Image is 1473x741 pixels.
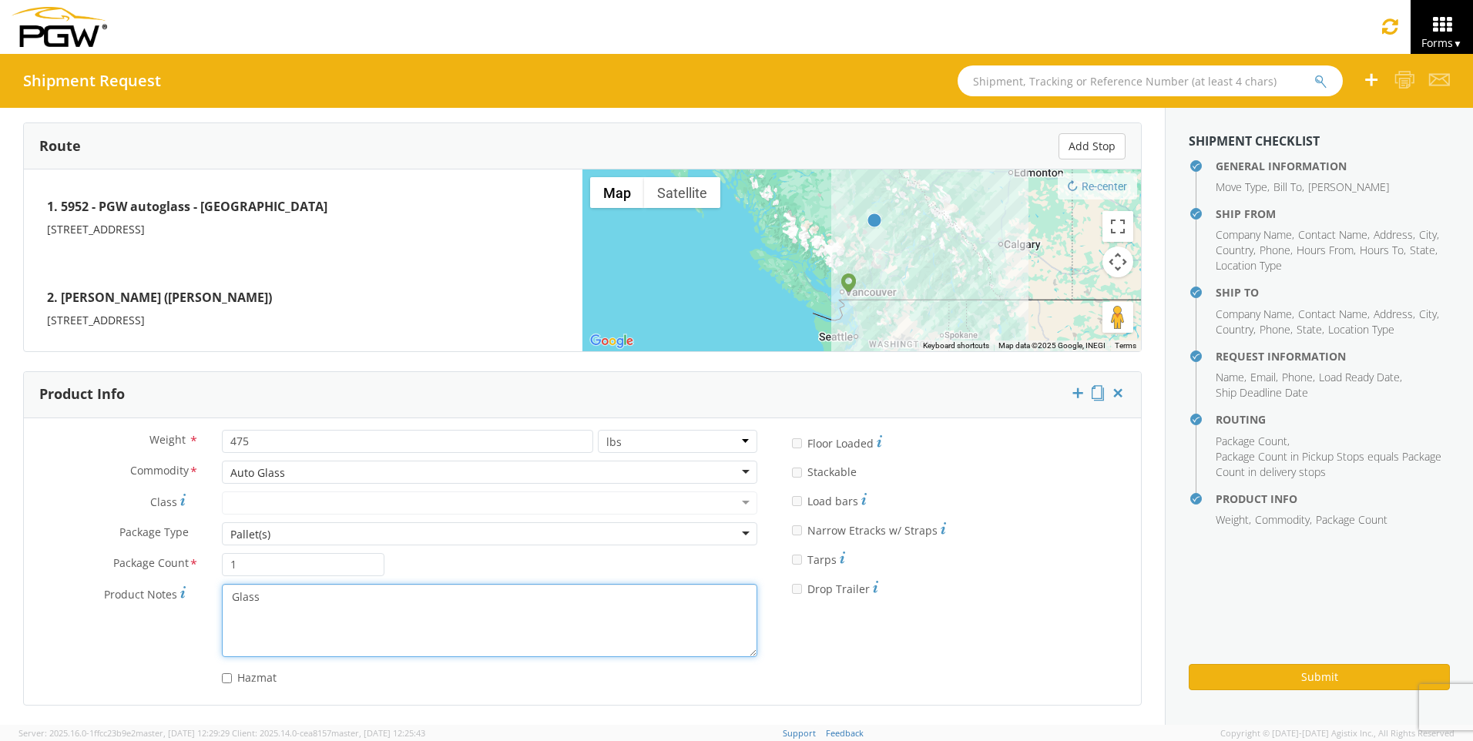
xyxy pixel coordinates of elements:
[1216,179,1270,195] li: ,
[1216,449,1441,479] span: Package Count in Pickup Stops equals Package Count in delivery stops
[12,7,107,47] img: pgw-form-logo-1aaa8060b1cc70fad034.png
[792,520,946,538] label: Narrow Etracks w/ Straps
[1102,246,1133,277] button: Map camera controls
[1216,208,1450,220] h4: Ship From
[149,432,186,447] span: Weight
[1216,160,1450,172] h4: General Information
[47,193,559,222] h4: 1. 5952 - PGW autoglass - [GEOGRAPHIC_DATA]
[792,462,860,480] label: Stackable
[1260,322,1293,337] li: ,
[923,340,989,351] button: Keyboard shortcuts
[1216,307,1292,321] span: Company Name
[792,496,802,506] input: Load bars
[792,584,802,594] input: Drop Trailer
[1297,243,1354,257] span: Hours From
[230,527,270,542] div: Pallet(s)
[1410,243,1435,257] span: State
[1419,227,1437,242] span: City
[1419,307,1439,322] li: ,
[998,341,1106,350] span: Map data ©2025 Google, INEGI
[1220,727,1455,739] span: Copyright © [DATE]-[DATE] Agistix Inc., All Rights Reserved
[1297,243,1356,258] li: ,
[792,525,802,535] input: Narrow Etracks w/ Straps
[792,468,802,478] input: Stackable
[586,331,637,351] a: Open this area in Google Maps (opens a new window)
[222,673,232,683] input: Hazmat
[47,222,145,236] span: [STREET_ADDRESS]
[1282,370,1313,384] span: Phone
[792,491,867,509] label: Load bars
[1374,227,1415,243] li: ,
[1319,370,1400,384] span: Load Ready Date
[1216,512,1251,528] li: ,
[331,727,425,739] span: master, [DATE] 12:25:43
[18,727,230,739] span: Server: 2025.16.0-1ffcc23b9e2
[1298,227,1367,242] span: Contact Name
[23,72,161,89] h4: Shipment Request
[1308,179,1389,194] span: [PERSON_NAME]
[1273,179,1302,194] span: Bill To
[1216,322,1256,337] li: ,
[39,387,125,402] h3: Product Info
[232,727,425,739] span: Client: 2025.14.0-cea8157
[590,177,644,208] button: Show street map
[1102,211,1133,242] button: Toggle fullscreen view
[1058,173,1137,199] button: Re-center
[1250,370,1276,384] span: Email
[1216,512,1249,527] span: Weight
[1115,341,1136,350] a: Terms
[792,555,802,565] input: Tarps
[1374,307,1413,321] span: Address
[1255,512,1310,527] span: Commodity
[1298,307,1370,322] li: ,
[47,283,559,313] h4: 2. [PERSON_NAME] ([PERSON_NAME])
[1374,227,1413,242] span: Address
[1260,243,1293,258] li: ,
[222,668,280,686] label: Hazmat
[1216,493,1450,505] h4: Product Info
[1453,37,1462,50] span: ▼
[113,555,189,573] span: Package Count
[1328,322,1394,337] span: Location Type
[1282,370,1315,385] li: ,
[1360,243,1404,257] span: Hours To
[792,549,845,568] label: Tarps
[1419,227,1439,243] li: ,
[1410,243,1438,258] li: ,
[826,727,864,739] a: Feedback
[47,313,145,327] span: [STREET_ADDRESS]
[1360,243,1406,258] li: ,
[104,587,177,602] span: Product Notes
[783,727,816,739] a: Support
[1216,322,1253,337] span: Country
[1216,243,1253,257] span: Country
[1216,258,1282,273] span: Location Type
[1216,179,1267,194] span: Move Type
[1216,434,1287,448] span: Package Count
[1216,287,1450,298] h4: Ship To
[1216,243,1256,258] li: ,
[1216,434,1290,449] li: ,
[1216,414,1450,425] h4: Routing
[586,331,637,351] img: Google
[136,727,230,739] span: master, [DATE] 12:29:29
[1298,307,1367,321] span: Contact Name
[119,525,189,542] span: Package Type
[1319,370,1402,385] li: ,
[1216,227,1292,242] span: Company Name
[792,438,802,448] input: Floor Loaded
[39,139,81,154] h3: Route
[1255,512,1312,528] li: ,
[1260,243,1290,257] span: Phone
[1297,322,1324,337] li: ,
[1419,307,1437,321] span: City
[150,495,177,509] span: Class
[230,465,285,481] div: Auto Glass
[1297,322,1322,337] span: State
[1374,307,1415,322] li: ,
[958,65,1343,96] input: Shipment, Tracking or Reference Number (at least 4 chars)
[1316,512,1387,527] span: Package Count
[1216,370,1247,385] li: ,
[1102,302,1133,333] button: Drag Pegman onto the map to open Street View
[1216,350,1450,362] h4: Request Information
